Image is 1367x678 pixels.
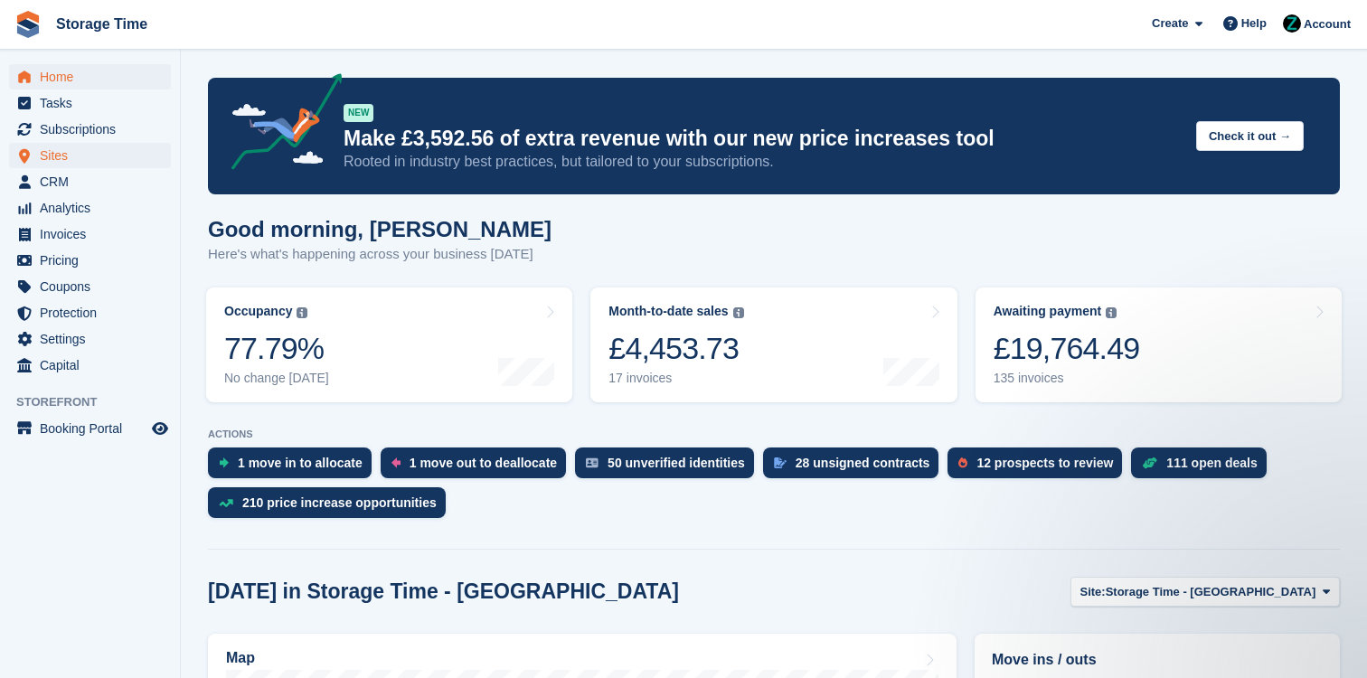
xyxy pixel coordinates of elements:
[994,371,1140,386] div: 135 invoices
[344,152,1182,172] p: Rooted in industry best practices, but tailored to your subscriptions.
[206,287,572,402] a: Occupancy 77.79% No change [DATE]
[958,457,967,468] img: prospect-51fa495bee0391a8d652442698ab0144808aea92771e9ea1ae160a38d050c398.svg
[992,649,1323,671] h2: Move ins / outs
[40,300,148,325] span: Protection
[1070,577,1341,607] button: Site: Storage Time - [GEOGRAPHIC_DATA]
[208,447,381,487] a: 1 move in to allocate
[1152,14,1188,33] span: Create
[208,217,552,241] h1: Good morning, [PERSON_NAME]
[40,353,148,378] span: Capital
[1131,447,1275,487] a: 111 open deals
[40,416,148,441] span: Booking Portal
[763,447,948,487] a: 28 unsigned contracts
[208,579,679,604] h2: [DATE] in Storage Time - [GEOGRAPHIC_DATA]
[9,416,171,441] a: menu
[49,9,155,39] a: Storage Time
[40,143,148,168] span: Sites
[608,371,743,386] div: 17 invoices
[9,353,171,378] a: menu
[994,304,1102,319] div: Awaiting payment
[1304,15,1351,33] span: Account
[796,456,930,470] div: 28 unsigned contracts
[774,457,787,468] img: contract_signature_icon-13c848040528278c33f63329250d36e43548de30e8caae1d1a13099fd9432cc5.svg
[9,300,171,325] a: menu
[9,169,171,194] a: menu
[40,326,148,352] span: Settings
[40,248,148,273] span: Pricing
[1142,457,1157,469] img: deal-1b604bf984904fb50ccaf53a9ad4b4a5d6e5aea283cecdc64d6e3604feb123c2.svg
[1166,456,1257,470] div: 111 open deals
[40,195,148,221] span: Analytics
[238,456,363,470] div: 1 move in to allocate
[9,64,171,89] a: menu
[40,64,148,89] span: Home
[586,457,599,468] img: verify_identity-adf6edd0f0f0b5bbfe63781bf79b02c33cf7c696d77639b501bdc392416b5a36.svg
[608,456,745,470] div: 50 unverified identities
[40,274,148,299] span: Coupons
[994,330,1140,367] div: £19,764.49
[40,221,148,247] span: Invoices
[14,11,42,38] img: stora-icon-8386f47178a22dfd0bd8f6a31ec36ba5ce8667c1dd55bd0f319d3a0aa187defe.svg
[9,274,171,299] a: menu
[40,117,148,142] span: Subscriptions
[9,195,171,221] a: menu
[1196,121,1304,151] button: Check it out →
[1080,583,1106,601] span: Site:
[219,499,233,507] img: price_increase_opportunities-93ffe204e8149a01c8c9dc8f82e8f89637d9d84a8eef4429ea346261dce0b2c0.svg
[1106,307,1117,318] img: icon-info-grey-7440780725fd019a000dd9b08b2336e03edf1995a4989e88bcd33f0948082b44.svg
[224,330,329,367] div: 77.79%
[224,304,292,319] div: Occupancy
[947,447,1131,487] a: 12 prospects to review
[344,126,1182,152] p: Make £3,592.56 of extra revenue with our new price increases tool
[208,244,552,265] p: Here's what's happening across your business [DATE]
[219,457,229,468] img: move_ins_to_allocate_icon-fdf77a2bb77ea45bf5b3d319d69a93e2d87916cf1d5bf7949dd705db3b84f3ca.svg
[242,495,437,510] div: 210 price increase opportunities
[1283,14,1301,33] img: Zain Sarwar
[224,371,329,386] div: No change [DATE]
[608,330,743,367] div: £4,453.73
[733,307,744,318] img: icon-info-grey-7440780725fd019a000dd9b08b2336e03edf1995a4989e88bcd33f0948082b44.svg
[9,248,171,273] a: menu
[1106,583,1316,601] span: Storage Time - [GEOGRAPHIC_DATA]
[9,90,171,116] a: menu
[208,487,455,527] a: 210 price increase opportunities
[297,307,307,318] img: icon-info-grey-7440780725fd019a000dd9b08b2336e03edf1995a4989e88bcd33f0948082b44.svg
[216,73,343,176] img: price-adjustments-announcement-icon-8257ccfd72463d97f412b2fc003d46551f7dbcb40ab6d574587a9cd5c0d94...
[9,143,171,168] a: menu
[149,418,171,439] a: Preview store
[575,447,763,487] a: 50 unverified identities
[9,221,171,247] a: menu
[976,456,1113,470] div: 12 prospects to review
[226,650,255,666] h2: Map
[1241,14,1267,33] span: Help
[381,447,575,487] a: 1 move out to deallocate
[590,287,957,402] a: Month-to-date sales £4,453.73 17 invoices
[40,90,148,116] span: Tasks
[9,326,171,352] a: menu
[9,117,171,142] a: menu
[608,304,728,319] div: Month-to-date sales
[40,169,148,194] span: CRM
[16,393,180,411] span: Storefront
[976,287,1342,402] a: Awaiting payment £19,764.49 135 invoices
[344,104,373,122] div: NEW
[410,456,557,470] div: 1 move out to deallocate
[208,428,1340,440] p: ACTIONS
[391,457,401,468] img: move_outs_to_deallocate_icon-f764333ba52eb49d3ac5e1228854f67142a1ed5810a6f6cc68b1a99e826820c5.svg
